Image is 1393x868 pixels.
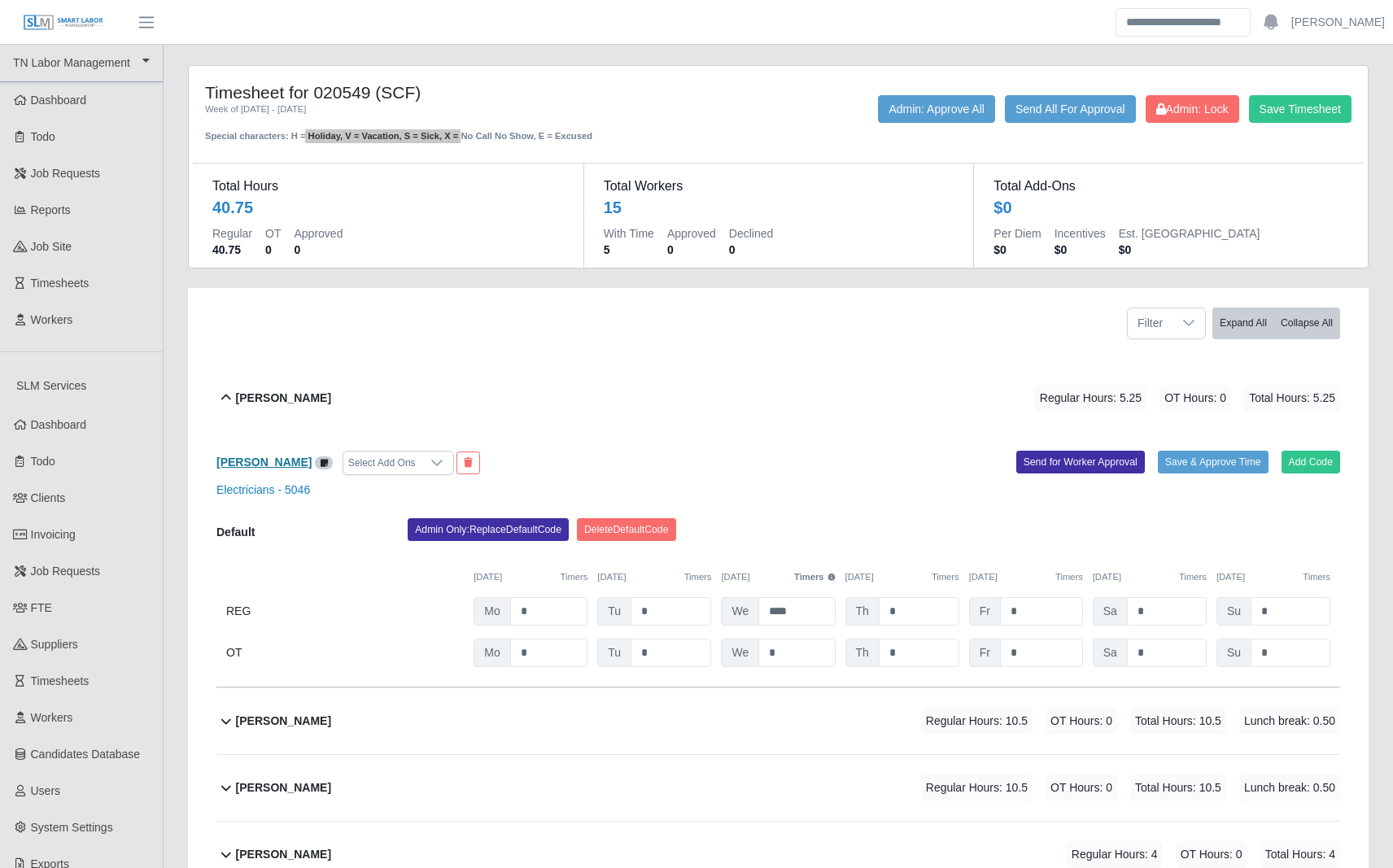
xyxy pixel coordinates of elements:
[1093,570,1207,584] div: [DATE]
[31,638,78,651] span: Suppliers
[993,177,1344,196] dt: Total Add-Ons
[205,103,669,116] div: Week of [DATE] - [DATE]
[212,225,252,242] dt: Regular
[1239,774,1340,801] span: Lunch break: 0.50
[343,451,421,474] div: Select Add Ons
[1093,597,1128,626] span: Sa
[729,242,773,258] dd: 0
[1216,639,1251,667] span: Su
[1130,708,1226,735] span: Total Hours: 10.5
[1035,385,1146,412] span: Regular Hours: 5.25
[31,418,87,431] span: Dashboard
[1216,597,1251,626] span: Su
[845,570,959,584] div: [DATE]
[845,597,880,626] span: Th
[1176,841,1247,868] span: OT Hours: 0
[31,565,101,578] span: Job Requests
[667,242,716,258] dd: 0
[1093,639,1128,667] span: Sa
[604,225,654,242] dt: With Time
[31,674,90,687] span: Timesheets
[1005,95,1136,123] button: Send All For Approval
[721,639,759,667] span: We
[1244,385,1340,412] span: Total Hours: 5.25
[265,242,281,258] dd: 0
[878,95,995,123] button: Admin: Approve All
[1216,570,1330,584] div: [DATE]
[969,639,1001,667] span: Fr
[1067,841,1163,868] span: Regular Hours: 4
[16,379,86,392] span: SLM Services
[294,225,343,242] dt: Approved
[31,240,72,253] span: job site
[31,203,71,216] span: Reports
[597,597,631,626] span: Tu
[408,518,569,541] button: Admin Only:ReplaceDefaultCode
[1119,225,1260,242] dt: Est. [GEOGRAPHIC_DATA]
[1260,841,1340,868] span: Total Hours: 4
[474,570,587,584] div: [DATE]
[1291,14,1385,31] a: [PERSON_NAME]
[597,570,711,584] div: [DATE]
[31,277,90,290] span: Timesheets
[31,748,141,761] span: Candidates Database
[474,639,510,667] span: Mo
[794,570,836,584] button: Timers
[1239,708,1340,735] span: Lunch break: 0.50
[604,177,954,196] dt: Total Workers
[932,570,959,584] button: Timers
[216,688,1340,754] button: [PERSON_NAME] Regular Hours: 10.5 OT Hours: 0 Total Hours: 10.5 Lunch break: 0.50
[31,491,66,504] span: Clients
[31,601,52,614] span: FTE
[31,455,55,468] span: Todo
[31,313,73,326] span: Workers
[1212,308,1274,339] button: Expand All
[1158,451,1269,473] button: Save & Approve Time
[236,390,331,407] b: [PERSON_NAME]
[212,177,564,196] dt: Total Hours
[729,225,773,242] dt: Declined
[216,456,312,469] a: [PERSON_NAME]
[1046,774,1117,801] span: OT Hours: 0
[604,196,622,219] div: 15
[31,821,113,834] span: System Settings
[205,82,669,103] h4: Timesheet for 020549 (SCF)
[216,365,1340,431] button: [PERSON_NAME] Regular Hours: 5.25 OT Hours: 0 Total Hours: 5.25
[1119,242,1260,258] dd: $0
[226,639,464,667] div: OT
[31,528,76,541] span: Invoicing
[845,639,880,667] span: Th
[265,225,281,242] dt: OT
[31,711,73,724] span: Workers
[1016,451,1145,473] button: Send for Worker Approval
[993,242,1041,258] dd: $0
[1128,308,1172,338] span: Filter
[1156,103,1229,116] span: Admin: Lock
[921,708,1033,735] span: Regular Hours: 10.5
[1046,708,1117,735] span: OT Hours: 0
[31,784,61,797] span: Users
[1130,774,1226,801] span: Total Hours: 10.5
[1282,451,1341,473] button: Add Code
[577,518,676,541] button: DeleteDefaultCode
[315,456,333,469] a: View/Edit Notes
[993,196,1011,219] div: $0
[212,242,252,258] dd: 40.75
[684,570,712,584] button: Timers
[561,570,588,584] button: Timers
[1179,570,1207,584] button: Timers
[23,14,104,32] img: SLM Logo
[721,570,835,584] div: [DATE]
[236,713,331,730] b: [PERSON_NAME]
[216,526,255,539] b: Default
[993,225,1041,242] dt: Per Diem
[1212,308,1340,339] div: bulk actions
[1146,95,1239,123] button: Admin: Lock
[474,597,510,626] span: Mo
[226,597,464,626] div: REG
[1303,570,1330,584] button: Timers
[604,242,654,258] dd: 5
[31,94,87,107] span: Dashboard
[212,196,253,219] div: 40.75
